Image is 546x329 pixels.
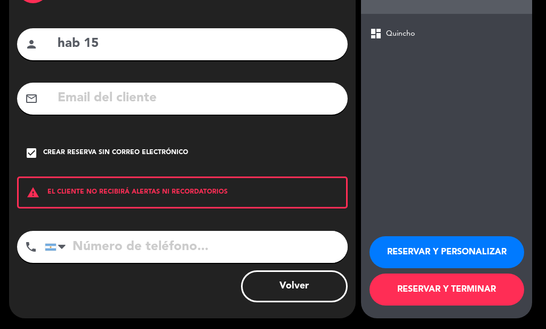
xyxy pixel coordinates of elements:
[25,38,38,51] i: person
[45,231,348,263] input: Número de teléfono...
[386,28,415,40] span: Quincho
[19,186,47,199] i: warning
[25,147,38,159] i: check_box
[43,148,188,158] div: Crear reserva sin correo electrónico
[25,92,38,105] i: mail_outline
[370,27,382,40] span: dashboard
[370,236,524,268] button: RESERVAR Y PERSONALIZAR
[57,33,340,55] input: Nombre del cliente
[25,240,37,253] i: phone
[17,176,348,208] div: EL CLIENTE NO RECIBIRÁ ALERTAS NI RECORDATORIOS
[57,87,340,109] input: Email del cliente
[241,270,348,302] button: Volver
[370,274,524,306] button: RESERVAR Y TERMINAR
[45,231,70,262] div: Argentina: +54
